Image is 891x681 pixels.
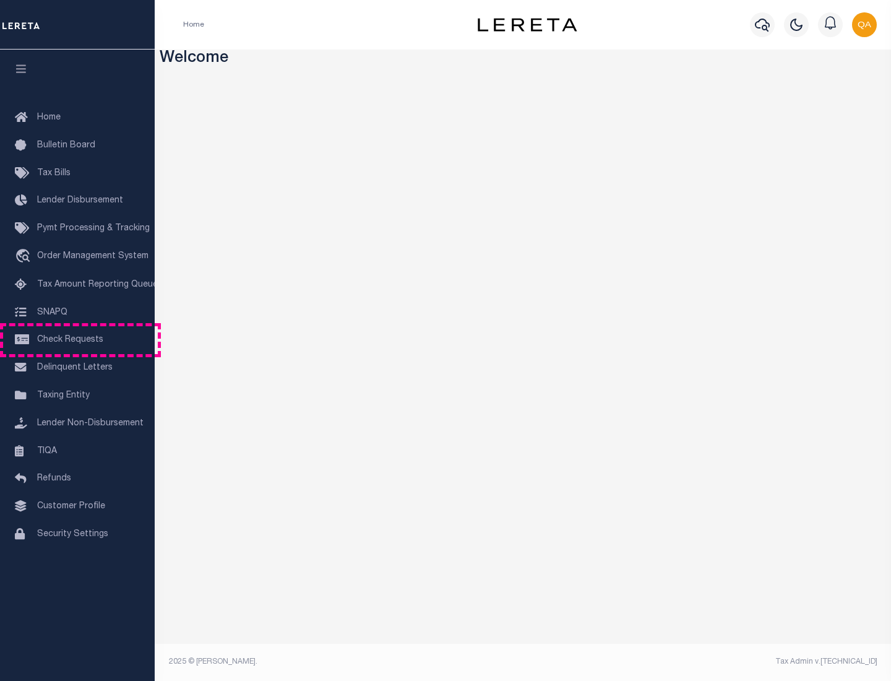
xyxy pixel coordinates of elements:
[478,18,577,32] img: logo-dark.svg
[852,12,877,37] img: svg+xml;base64,PHN2ZyB4bWxucz0iaHR0cDovL3d3dy53My5vcmcvMjAwMC9zdmciIHBvaW50ZXItZXZlbnRzPSJub25lIi...
[160,50,887,69] h3: Welcome
[160,656,523,667] div: 2025 © [PERSON_NAME].
[15,249,35,265] i: travel_explore
[37,113,61,122] span: Home
[37,419,144,428] span: Lender Non-Disbursement
[37,196,123,205] span: Lender Disbursement
[37,530,108,539] span: Security Settings
[532,656,877,667] div: Tax Admin v.[TECHNICAL_ID]
[37,502,105,511] span: Customer Profile
[37,308,67,316] span: SNAPQ
[37,391,90,400] span: Taxing Entity
[37,169,71,178] span: Tax Bills
[37,446,57,455] span: TIQA
[37,363,113,372] span: Delinquent Letters
[37,224,150,233] span: Pymt Processing & Tracking
[183,19,204,30] li: Home
[37,252,148,261] span: Order Management System
[37,474,71,483] span: Refunds
[37,141,95,150] span: Bulletin Board
[37,336,103,344] span: Check Requests
[37,280,158,289] span: Tax Amount Reporting Queue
